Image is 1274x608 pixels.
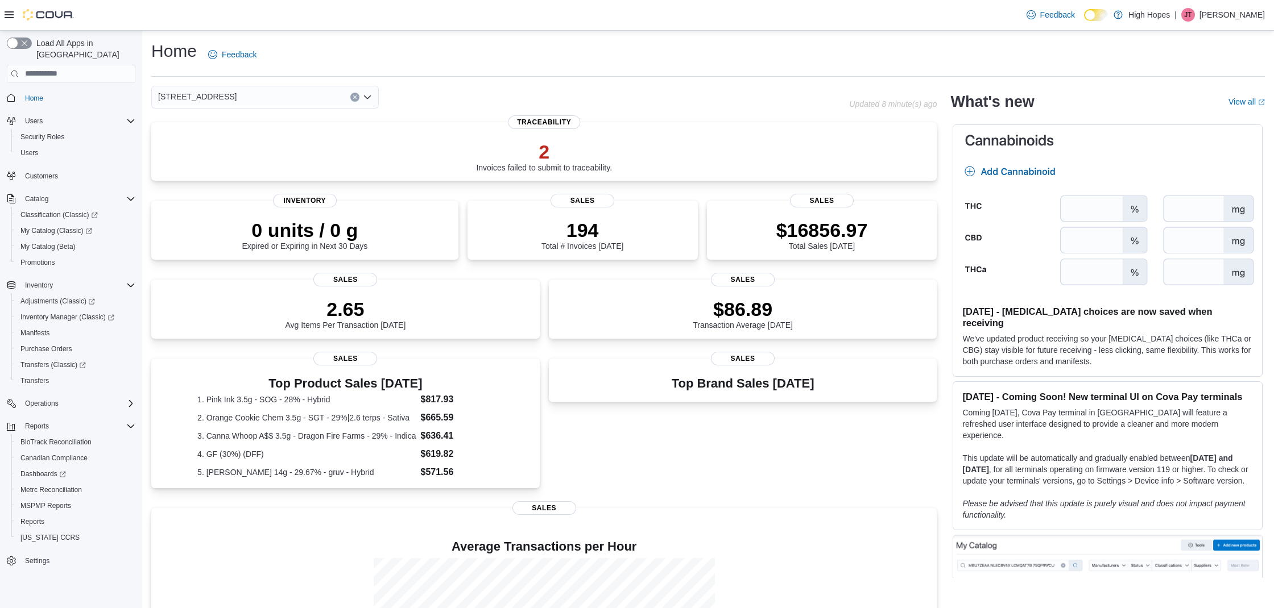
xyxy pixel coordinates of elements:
span: Settings [25,556,49,565]
button: Reports [11,514,140,530]
button: Reports [20,419,53,433]
span: BioTrack Reconciliation [16,435,135,449]
span: Operations [25,399,59,408]
span: My Catalog (Classic) [16,224,135,238]
h4: Average Transactions per Hour [160,540,928,553]
p: High Hopes [1128,8,1170,22]
dd: $619.82 [420,447,493,461]
button: Users [20,114,47,128]
span: Catalog [20,192,135,206]
span: Users [25,116,43,126]
h3: [DATE] - [MEDICAL_DATA] choices are now saved when receiving [962,306,1253,328]
span: Security Roles [16,130,135,144]
span: Sales [711,352,775,365]
button: [US_STATE] CCRS [11,530,140,545]
button: Transfers [11,373,140,389]
span: Metrc Reconciliation [16,483,135,497]
span: Promotions [16,256,135,269]
span: My Catalog (Beta) [16,240,135,253]
button: Security Roles [11,129,140,145]
span: MSPMP Reports [16,499,135,513]
a: Reports [16,515,49,528]
a: Adjustments (Classic) [11,293,140,309]
span: Dashboards [16,467,135,481]
span: Sales [790,194,854,207]
span: Users [20,148,38,157]
span: Manifests [20,328,49,338]
a: [US_STATE] CCRS [16,531,84,544]
dt: 2. Orange Cookie Chem 3.5g - SGT - 29%|2.6 terps - Sativa [197,412,416,423]
span: Inventory Manager (Classic) [20,313,114,322]
button: Users [2,113,140,129]
a: My Catalog (Classic) [16,224,97,238]
span: Operations [20,397,135,410]
span: Promotions [20,258,55,267]
dd: $636.41 [420,429,493,443]
button: Manifests [11,325,140,341]
p: Coming [DATE], Cova Pay terminal in [GEOGRAPHIC_DATA] will feature a refreshed user interface des... [962,407,1253,441]
span: Adjustments (Classic) [16,294,135,308]
button: Catalog [20,192,53,206]
span: Inventory Manager (Classic) [16,310,135,324]
dd: $665.59 [420,411,493,424]
span: Reports [16,515,135,528]
span: Transfers (Classic) [20,360,86,369]
a: Feedback [1022,3,1079,26]
a: Purchase Orders [16,342,77,356]
a: Settings [20,554,54,568]
button: Purchase Orders [11,341,140,357]
span: BioTrack Reconciliation [20,438,92,447]
button: Inventory [2,277,140,293]
span: Home [25,94,43,103]
span: Adjustments (Classic) [20,297,95,306]
span: MSPMP Reports [20,501,71,510]
h3: Top Brand Sales [DATE] [672,377,814,390]
p: 194 [541,219,623,241]
div: Total Sales [DATE] [776,219,868,251]
dt: 3. Canna Whoop A$$ 3.5g - Dragon Fire Farms - 29% - Indica [197,430,416,442]
span: Transfers [20,376,49,385]
nav: Complex example [7,85,135,599]
svg: External link [1258,99,1265,106]
button: Customers [2,168,140,184]
span: Feedback [1040,9,1075,20]
h2: What's new [950,93,1034,111]
span: Classification (Classic) [20,210,98,219]
span: Purchase Orders [20,344,72,353]
p: [PERSON_NAME] [1199,8,1265,22]
h3: [DATE] - Coming Soon! New terminal UI on Cova Pay terminals [962,391,1253,402]
dt: 4. GF (30%) (DFF) [197,448,416,460]
span: Manifests [16,326,135,340]
div: Transaction Average [DATE] [693,298,793,330]
span: [STREET_ADDRESS] [158,90,237,103]
span: Users [16,146,135,160]
p: 2 [476,140,612,163]
p: 2.65 [285,298,406,320]
button: Catalog [2,191,140,207]
span: Feedback [222,49,257,60]
input: Dark Mode [1084,9,1108,21]
span: Customers [25,172,58,181]
div: Avg Items Per Transaction [DATE] [285,298,406,330]
a: Security Roles [16,130,69,144]
a: Inventory Manager (Classic) [11,309,140,325]
a: Feedback [204,43,261,66]
p: This update will be automatically and gradually enabled between , for all terminals operating on ... [962,452,1253,486]
span: Sales [313,352,377,365]
span: Dashboards [20,469,66,478]
div: Total # Invoices [DATE] [541,219,623,251]
a: Promotions [16,256,60,269]
p: 0 units / 0 g [242,219,367,241]
span: Sales [313,273,377,286]
span: Security Roles [20,132,64,141]
a: Classification (Classic) [16,208,102,222]
span: [US_STATE] CCRS [20,533,80,542]
span: Customers [20,169,135,183]
span: Canadian Compliance [16,451,135,465]
button: Settings [2,552,140,569]
button: MSPMP Reports [11,498,140,514]
dt: 1. Pink Ink 3.5g - SOG - 28% - Hybrid [197,394,416,405]
span: Home [20,91,135,105]
span: Load All Apps in [GEOGRAPHIC_DATA] [32,38,135,60]
span: My Catalog (Beta) [20,242,76,251]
